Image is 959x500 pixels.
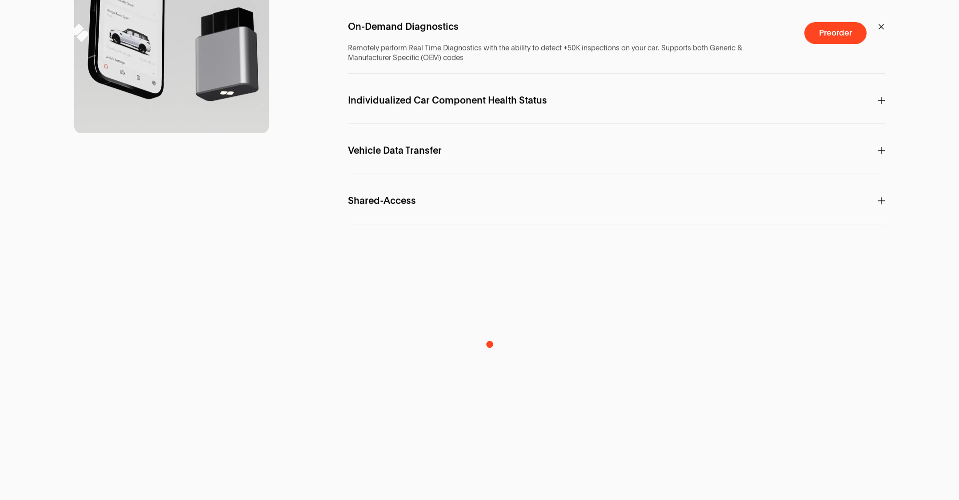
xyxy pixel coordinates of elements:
[348,95,547,105] span: Individualized Car Component Health Status
[348,480,748,490] span: On-Board Diagnostics 2 (OBD-II)
[348,196,416,206] span: Shared-Access
[348,360,885,377] span: Specs
[348,146,442,155] span: Vehicle Data Transfer
[348,53,464,63] span: Manufacturer Specific (OEM) codes
[819,29,852,37] span: Preorder
[348,422,748,432] span: 2.4in x 1.8in x 0.8in
[804,22,867,44] button: Preorder a SPARQ Diagnostics Device
[348,43,742,53] span: Remotely perform Real Time Diagnostics with the ability to detect +50K inspections on your car. S...
[348,464,394,473] span: Serial Port
[348,405,366,415] span: Size
[348,296,446,306] span: Add Multiple Vehicles
[348,246,450,256] span: Vehicle Service History
[348,43,748,63] span: Remotely perform Real Time Diagnostics with the ability to detect +50K inspections on your car. S...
